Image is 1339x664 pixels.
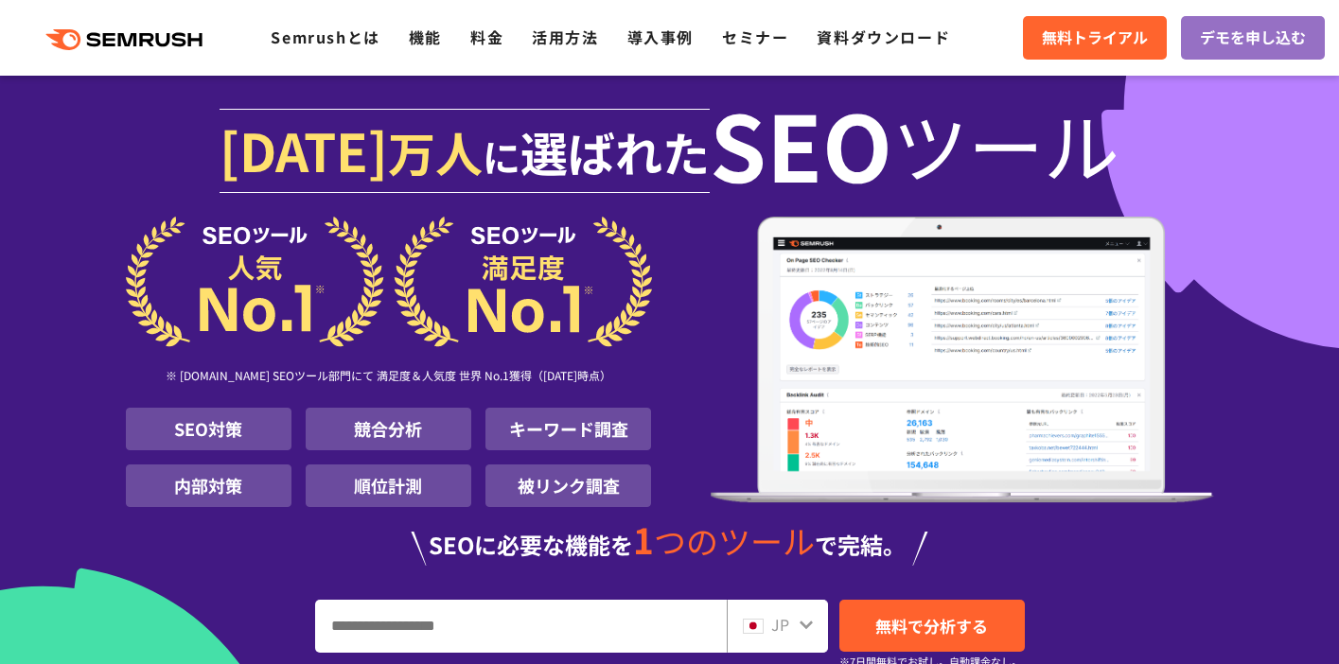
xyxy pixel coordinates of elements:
[654,517,815,564] span: つのツール
[1042,26,1148,50] span: 無料トライアル
[126,464,291,507] li: 内部対策
[126,408,291,450] li: SEO対策
[316,601,726,652] input: URL、キーワードを入力してください
[633,514,654,565] span: 1
[1181,16,1325,60] a: デモを申し込む
[532,26,598,48] a: 活用方法
[771,613,789,636] span: JP
[722,26,788,48] a: セミナー
[520,117,710,185] span: 選ばれた
[875,614,988,638] span: 無料で分析する
[1023,16,1167,60] a: 無料トライアル
[485,464,651,507] li: 被リンク調査
[306,408,471,450] li: 競合分析
[485,408,651,450] li: キーワード調査
[271,26,379,48] a: Semrushとは
[627,26,694,48] a: 導入事例
[126,347,652,408] div: ※ [DOMAIN_NAME] SEOツール部門にて 満足度＆人気度 世界 No.1獲得（[DATE]時点）
[306,464,471,507] li: 順位計測
[817,26,950,48] a: 資料ダウンロード
[839,600,1025,652] a: 無料で分析する
[409,26,442,48] a: 機能
[892,106,1119,182] span: ツール
[1200,26,1306,50] span: デモを申し込む
[815,528,906,561] span: で完結。
[388,117,483,185] span: 万人
[483,129,520,183] span: に
[126,522,1214,566] div: SEOに必要な機能を
[710,106,892,182] span: SEO
[470,26,503,48] a: 料金
[220,112,388,187] span: [DATE]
